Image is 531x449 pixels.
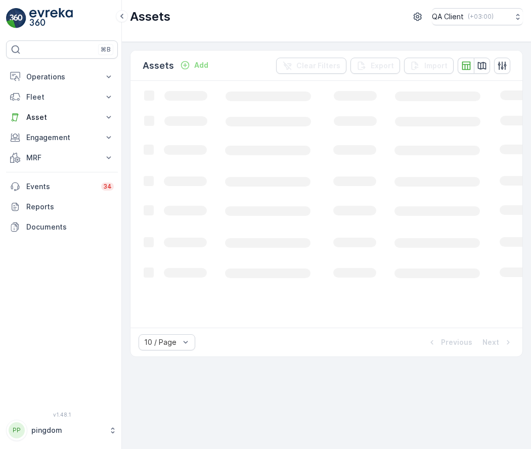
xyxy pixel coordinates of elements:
[6,67,118,87] button: Operations
[26,92,98,102] p: Fleet
[9,422,25,438] div: PP
[426,336,473,348] button: Previous
[350,58,400,74] button: Export
[276,58,346,74] button: Clear Filters
[26,72,98,82] p: Operations
[6,176,118,197] a: Events34
[296,61,340,71] p: Clear Filters
[482,337,499,347] p: Next
[26,182,95,192] p: Events
[6,148,118,168] button: MRF
[6,217,118,237] a: Documents
[371,61,394,71] p: Export
[6,420,118,441] button: PPpingdom
[143,59,174,73] p: Assets
[26,222,114,232] p: Documents
[26,112,98,122] p: Asset
[176,59,212,71] button: Add
[481,336,514,348] button: Next
[6,8,26,28] img: logo
[6,107,118,127] button: Asset
[29,8,73,28] img: logo_light-DOdMpM7g.png
[6,197,118,217] a: Reports
[103,183,112,191] p: 34
[404,58,454,74] button: Import
[101,46,111,54] p: ⌘B
[26,202,114,212] p: Reports
[194,60,208,70] p: Add
[432,8,523,25] button: QA Client(+03:00)
[26,132,98,143] p: Engagement
[6,87,118,107] button: Fleet
[26,153,98,163] p: MRF
[6,127,118,148] button: Engagement
[31,425,104,435] p: pingdom
[130,9,170,25] p: Assets
[468,13,494,21] p: ( +03:00 )
[424,61,448,71] p: Import
[432,12,464,22] p: QA Client
[6,412,118,418] span: v 1.48.1
[441,337,472,347] p: Previous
